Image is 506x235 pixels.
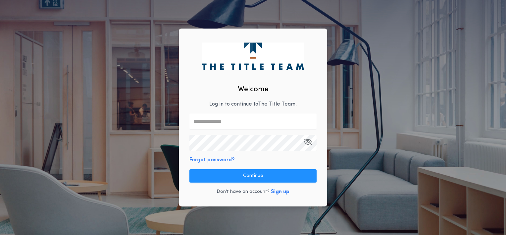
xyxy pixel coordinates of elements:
h2: Welcome [238,84,269,95]
button: Sign up [271,188,289,196]
p: Log in to continue to The Title Team . [209,100,297,108]
img: logo [202,42,304,70]
button: Forgot password? [189,156,235,164]
p: Don't have an account? [217,189,270,195]
button: Continue [189,169,317,183]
